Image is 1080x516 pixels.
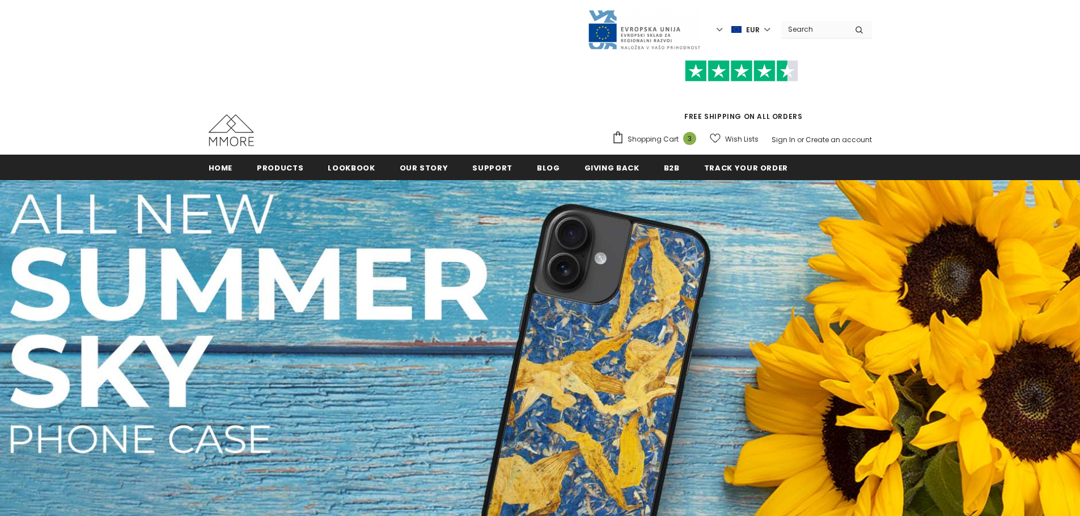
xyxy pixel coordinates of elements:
[725,134,759,145] span: Wish Lists
[664,155,680,180] a: B2B
[612,82,872,111] iframe: Customer reviews powered by Trustpilot
[628,134,679,145] span: Shopping Cart
[585,155,639,180] a: Giving back
[400,163,448,173] span: Our Story
[328,163,375,173] span: Lookbook
[400,155,448,180] a: Our Story
[664,163,680,173] span: B2B
[683,132,696,145] span: 3
[537,163,560,173] span: Blog
[587,24,701,34] a: Javni Razpis
[209,114,254,146] img: MMORE Cases
[746,24,760,36] span: EUR
[209,163,233,173] span: Home
[612,131,702,148] a: Shopping Cart 3
[328,155,375,180] a: Lookbook
[472,155,513,180] a: support
[612,65,872,121] span: FREE SHIPPING ON ALL ORDERS
[587,9,701,50] img: Javni Razpis
[772,135,795,144] a: Sign In
[585,163,639,173] span: Giving back
[257,155,303,180] a: Products
[704,155,788,180] a: Track your order
[781,21,846,37] input: Search Site
[472,163,513,173] span: support
[209,155,233,180] a: Home
[710,129,759,149] a: Wish Lists
[806,135,872,144] a: Create an account
[537,155,560,180] a: Blog
[685,60,798,82] img: Trust Pilot Stars
[257,163,303,173] span: Products
[797,135,804,144] span: or
[704,163,788,173] span: Track your order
